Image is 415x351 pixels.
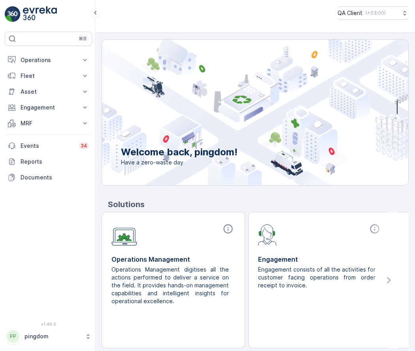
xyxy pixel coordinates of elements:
[21,174,89,181] p: Documents
[23,6,57,22] img: logo_light-DOdMpM7g.png
[21,119,76,127] p: MRF
[258,223,277,245] img: module-icon
[121,159,238,166] span: Have a zero-waste day
[21,88,76,96] p: Asset
[5,115,92,131] button: MRF
[338,9,362,17] p: QA Client
[21,142,74,150] p: Events
[5,100,92,115] button: Engagement
[21,56,76,64] p: Operations
[5,170,92,185] a: Documents
[7,330,19,343] div: PP
[21,158,89,166] p: Reports
[111,223,137,246] img: module-icon
[21,104,76,111] p: Engagement
[21,72,76,80] p: Fleet
[5,84,92,100] button: Asset
[5,322,92,326] span: v 1.49.0
[5,328,92,345] button: PPpingdom
[5,154,92,170] a: Reports
[5,138,92,154] a: Events34
[5,52,92,68] button: Operations
[25,332,81,340] p: pingdom
[121,146,238,159] p: Welcome back, pingdom!
[5,6,21,22] img: logo
[79,36,87,42] p: ⌘B
[338,6,409,20] button: QA Client(+03:00)
[81,143,87,149] p: 34
[366,10,386,16] p: ( +03:00 )
[111,255,235,264] p: Operations Management
[111,266,229,305] p: Operations Management digitises all the actions performed to deliver a service on the field. It p...
[5,68,92,84] button: Fleet
[66,40,408,185] img: city illustration
[108,198,409,210] p: Solutions
[258,266,375,289] p: Engagement consists of all the activities for customer facing operations from order receipt to in...
[258,255,382,264] p: Engagement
